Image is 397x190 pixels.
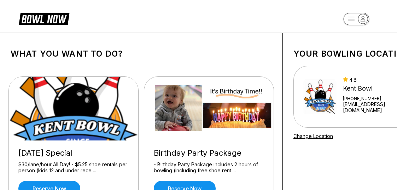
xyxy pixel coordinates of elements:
[18,148,129,158] div: [DATE] Special
[11,49,272,59] h1: What you want to do?
[18,161,129,174] div: $30/lane/hour All Day! - $5.25 shoe rentals per person (kids 12 and under rece ...
[154,148,264,158] div: Birthday Party Package
[144,77,274,140] img: Birthday Party Package
[154,161,264,174] div: - Birthday Party Package includes 2 hours of bowling (including free shoe rent ...
[293,133,333,139] a: Change Location
[303,77,337,116] img: Kent Bowl
[9,77,139,140] img: Wednesday Special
